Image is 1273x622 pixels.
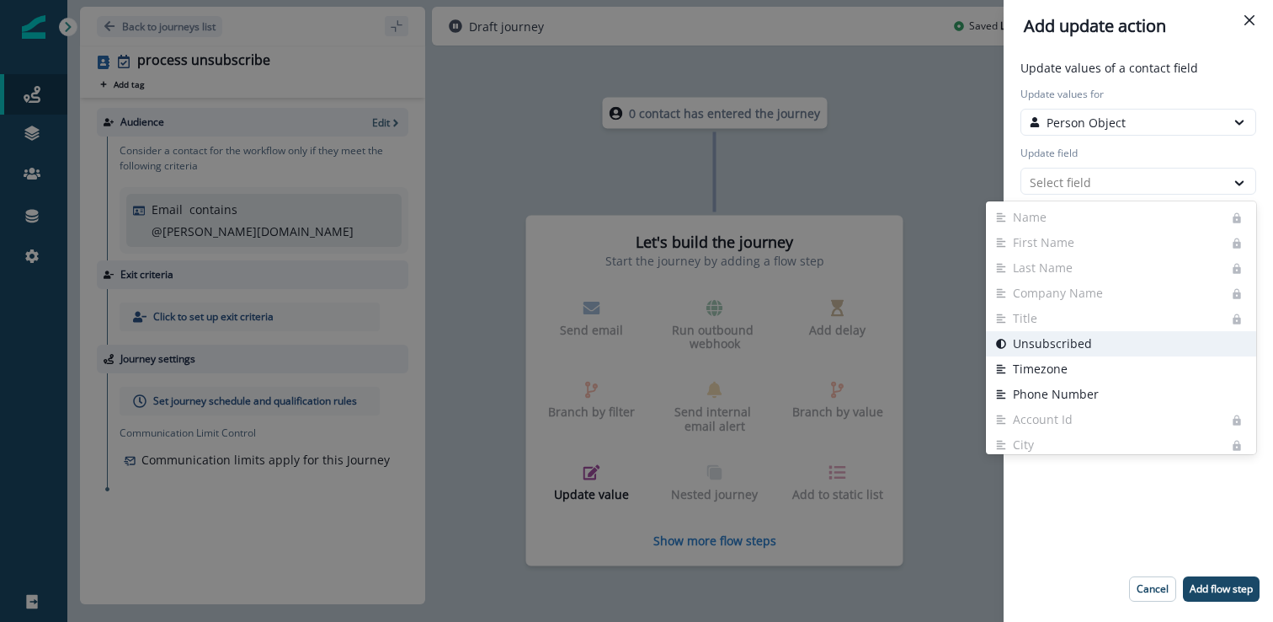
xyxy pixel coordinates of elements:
[986,205,1256,230] button: Name
[1020,87,1246,102] label: Update values for
[1024,13,1253,39] div: Add update action
[986,306,1256,331] button: Title
[1020,59,1256,77] p: Update values of a contact field
[986,230,1256,255] button: First Name
[1020,146,1246,161] label: Update field
[986,407,1256,432] button: Account Id
[986,255,1256,281] button: Last Name
[986,432,1256,458] button: City
[1137,583,1169,595] p: Cancel
[986,357,1256,382] button: Timezone
[986,382,1256,407] button: Phone Number
[986,281,1256,306] button: Company Name
[1047,114,1126,131] p: Person Object
[1190,583,1253,595] p: Add flow step
[1183,576,1260,602] button: Add flow step
[1236,7,1263,34] button: Close
[1129,576,1176,602] button: Cancel
[986,331,1256,357] button: Unsubscribed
